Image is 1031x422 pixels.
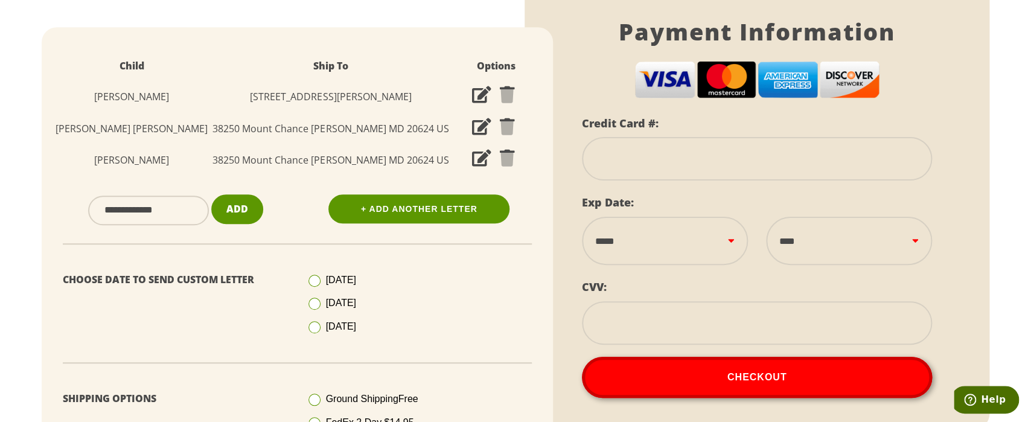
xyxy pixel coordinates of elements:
[54,113,209,145] td: [PERSON_NAME] [PERSON_NAME]
[326,321,356,331] span: [DATE]
[582,357,932,398] button: Checkout
[211,194,263,224] button: Add
[209,51,452,81] th: Ship To
[209,113,452,145] td: 38250 Mount Chance [PERSON_NAME] MD 20624 US
[326,275,356,285] span: [DATE]
[582,18,932,46] h1: Payment Information
[634,61,879,99] img: cc-logos.png
[209,144,452,176] td: 38250 Mount Chance [PERSON_NAME] MD 20624 US
[328,194,509,223] a: + Add Another Letter
[54,51,209,81] th: Child
[326,298,356,308] span: [DATE]
[326,394,418,404] span: Ground Shipping
[954,386,1019,416] iframe: Opens a widget where you can find more information
[452,51,541,81] th: Options
[398,394,418,404] span: Free
[54,144,209,176] td: [PERSON_NAME]
[54,81,209,113] td: [PERSON_NAME]
[63,271,289,289] p: Choose Date To Send Custom Letter
[63,390,289,408] p: Shipping Options
[226,202,248,216] span: Add
[209,81,452,113] td: [STREET_ADDRESS][PERSON_NAME]
[582,116,659,130] label: Credit Card #:
[582,195,634,209] label: Exp Date:
[582,280,607,294] label: CVV:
